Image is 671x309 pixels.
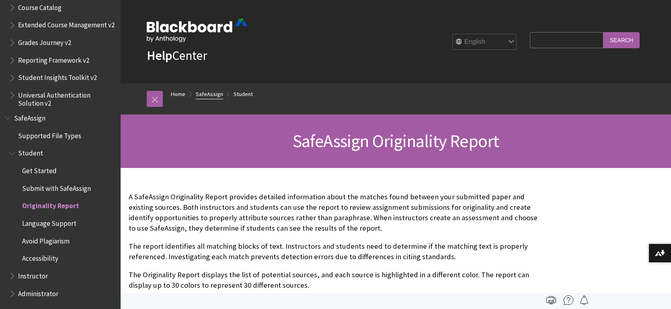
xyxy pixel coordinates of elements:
[564,295,573,305] img: More help
[22,217,76,227] span: Language Support
[453,34,517,50] select: Site Language Selector
[18,129,81,140] span: Supported File Types
[22,164,57,175] span: Get Started
[147,47,172,63] strong: Help
[147,19,247,42] img: Blackboard by Anthology
[22,234,70,245] span: Avoid Plagiarism
[129,270,544,291] p: The Originality Report displays the list of potential sources, and each source is highlighted in ...
[129,192,544,234] p: A SafeAssign Originality Report provides detailed information about the matches found between you...
[234,89,253,99] a: Student
[18,269,48,280] span: Instructor
[22,182,91,192] span: Submit with SafeAssign
[18,88,115,107] span: Universal Authentication Solution v2
[18,53,89,64] span: Reporting Framework v2
[546,295,556,305] img: Print
[22,252,58,263] span: Accessibility
[579,295,589,305] img: Follow this page
[147,47,207,63] a: HelpCenter
[5,111,116,300] nav: Book outline for Blackboard SafeAssign
[22,199,79,210] span: Originality Report
[18,147,43,158] span: Student
[18,71,97,82] span: Student Insights Toolkit v2
[171,89,185,99] a: Home
[603,32,640,48] input: Search
[18,1,62,12] span: Course Catalog
[18,287,58,298] span: Administrator
[293,130,499,152] span: SafeAssign Originality Report
[196,89,223,99] a: SafeAssign
[129,241,544,262] p: The report identifies all matching blocks of text. Instructors and students need to determine if ...
[18,36,71,47] span: Grades Journey v2
[14,111,45,122] span: SafeAssign
[18,18,115,29] span: Extended Course Management v2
